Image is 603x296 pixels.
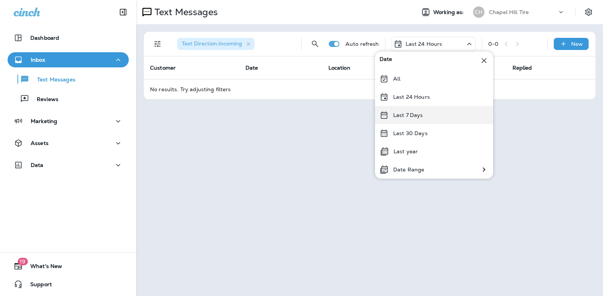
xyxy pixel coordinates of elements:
[512,64,532,71] span: Replied
[31,140,48,146] p: Assets
[31,57,45,63] p: Inbox
[406,41,442,47] p: Last 24 Hours
[393,130,428,136] p: Last 30 Days
[488,41,498,47] div: 0 - 0
[8,277,129,292] button: Support
[8,136,129,151] button: Assets
[30,76,75,84] p: Text Messages
[8,91,129,107] button: Reviews
[8,52,129,67] button: Inbox
[393,112,423,118] p: Last 7 Days
[23,281,52,290] span: Support
[345,41,379,47] p: Auto refresh
[17,258,28,265] span: 19
[245,64,258,71] span: Date
[31,118,57,124] p: Marketing
[393,94,430,100] p: Last 24 Hours
[433,9,466,16] span: Working as:
[177,38,255,50] div: Text Direction:Incoming
[150,64,176,71] span: Customer
[152,6,218,18] p: Text Messages
[328,64,350,71] span: Location
[393,167,424,173] p: Date Range
[8,259,129,274] button: 19What's New
[571,41,583,47] p: New
[182,40,242,47] span: Text Direction : Incoming
[150,36,165,51] button: Filters
[394,148,418,154] p: Last year
[489,9,529,15] p: Chapel Hill Tire
[8,114,129,129] button: Marketing
[29,96,58,103] p: Reviews
[308,36,323,51] button: Search Messages
[582,5,595,19] button: Settings
[8,71,129,87] button: Text Messages
[144,79,595,99] td: No results. Try adjusting filters
[393,76,400,82] p: All
[31,162,44,168] p: Data
[473,6,484,18] div: CH
[23,263,62,272] span: What's New
[8,157,129,173] button: Data
[30,35,59,41] p: Dashboard
[8,30,129,45] button: Dashboard
[380,56,392,65] span: Date
[112,5,134,20] button: Collapse Sidebar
